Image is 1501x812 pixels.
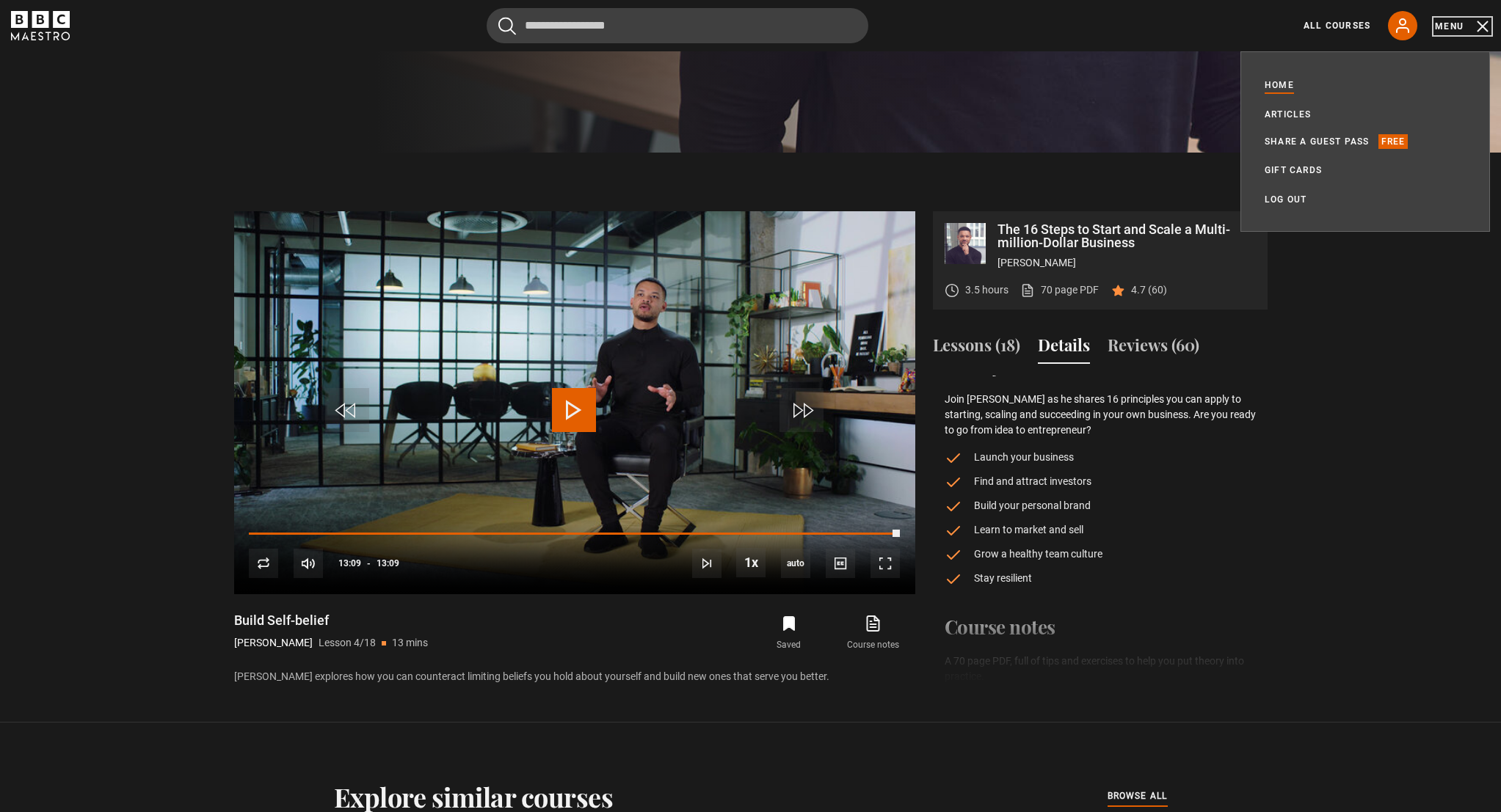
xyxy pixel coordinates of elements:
[1108,789,1168,805] a: browse all
[945,450,1256,465] li: Launch your business
[945,354,1256,377] h2: What you'll learn
[945,498,1256,513] li: Build your personal brand
[1378,134,1409,149] p: Free
[487,8,868,43] input: Search
[945,571,1256,586] li: Stay resilient
[234,612,428,629] h1: Build Self-belief
[945,522,1256,538] li: Learn to market and sell
[826,549,855,578] button: Captions
[1131,282,1167,298] p: 4.7 (60)
[234,669,915,684] p: [PERSON_NAME] explores how you can counteract limiting beliefs you hold about yourself and build ...
[871,549,900,578] button: Fullscreen
[234,211,915,594] video-js: Video Player
[1265,163,1322,178] a: Gift Cards
[945,392,1256,438] p: Join [PERSON_NAME] as he shares 16 principles you can apply to starting, scaling and succeeding i...
[831,612,915,654] a: Course notes
[997,223,1256,249] p: The 16 Steps to Start and Scale a Multi-million-Dollar Business
[249,533,899,535] div: Progress Bar
[1038,333,1090,364] button: Details
[1304,19,1370,32] a: All Courses
[781,549,810,578] span: auto
[692,549,722,578] button: Next Lesson
[736,548,766,577] button: Playback Rate
[1265,134,1370,149] a: Share a guest pass
[367,558,371,568] span: -
[1265,78,1294,92] a: Home
[319,635,376,651] p: Lesson 4/18
[945,546,1256,562] li: Grow a healthy team culture
[1265,107,1312,122] a: Articles
[997,255,1256,271] p: [PERSON_NAME]
[945,474,1256,489] li: Find and attract investors
[11,11,70,40] svg: BBC Maestro
[294,549,323,578] button: Mute
[249,549,278,578] button: Replay
[781,549,810,578] div: Current quality: 720p
[334,781,614,812] h2: Explore similar courses
[965,282,1008,298] p: 3.5 hours
[338,550,361,577] span: 13:09
[1435,19,1490,34] button: Toggle navigation
[1020,282,1099,298] a: 70 page PDF
[1265,192,1306,207] a: Log out
[933,333,1020,364] button: Lessons (18)
[234,635,313,651] p: [PERSON_NAME]
[1108,333,1199,364] button: Reviews (60)
[747,612,831,654] button: Saved
[498,17,516,35] button: Submit the search query
[377,550,399,577] span: 13:09
[1108,789,1168,803] span: browse all
[392,635,428,651] p: 13 mins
